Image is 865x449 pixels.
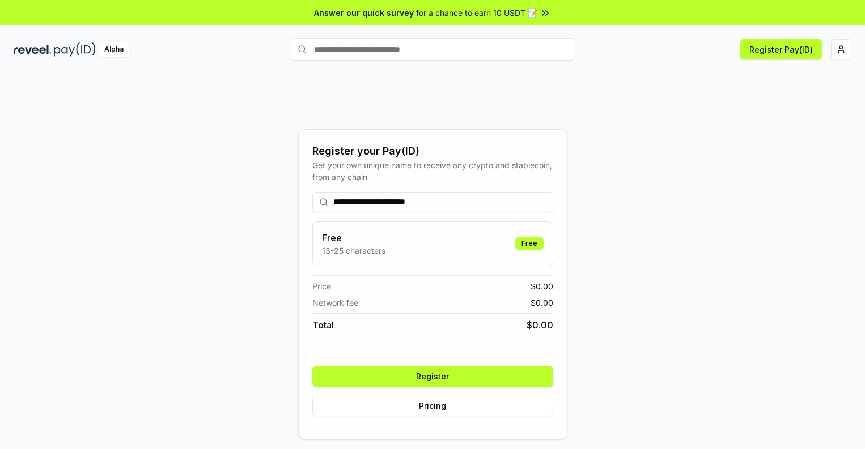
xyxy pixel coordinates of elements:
[14,42,52,57] img: reveel_dark
[314,7,414,19] span: Answer our quick survey
[312,366,553,387] button: Register
[416,7,537,19] span: for a chance to earn 10 USDT 📝
[527,318,553,332] span: $ 0.00
[312,159,553,183] div: Get your own unique name to receive any crypto and stablecoin, from any chain
[312,297,358,309] span: Network fee
[531,297,553,309] span: $ 0.00
[312,396,553,416] button: Pricing
[98,42,130,57] div: Alpha
[515,237,544,250] div: Free
[740,39,822,59] button: Register Pay(ID)
[322,231,385,245] h3: Free
[312,318,334,332] span: Total
[322,245,385,256] p: 13-25 characters
[312,143,553,159] div: Register your Pay(ID)
[531,280,553,292] span: $ 0.00
[54,42,96,57] img: pay_id
[312,280,331,292] span: Price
